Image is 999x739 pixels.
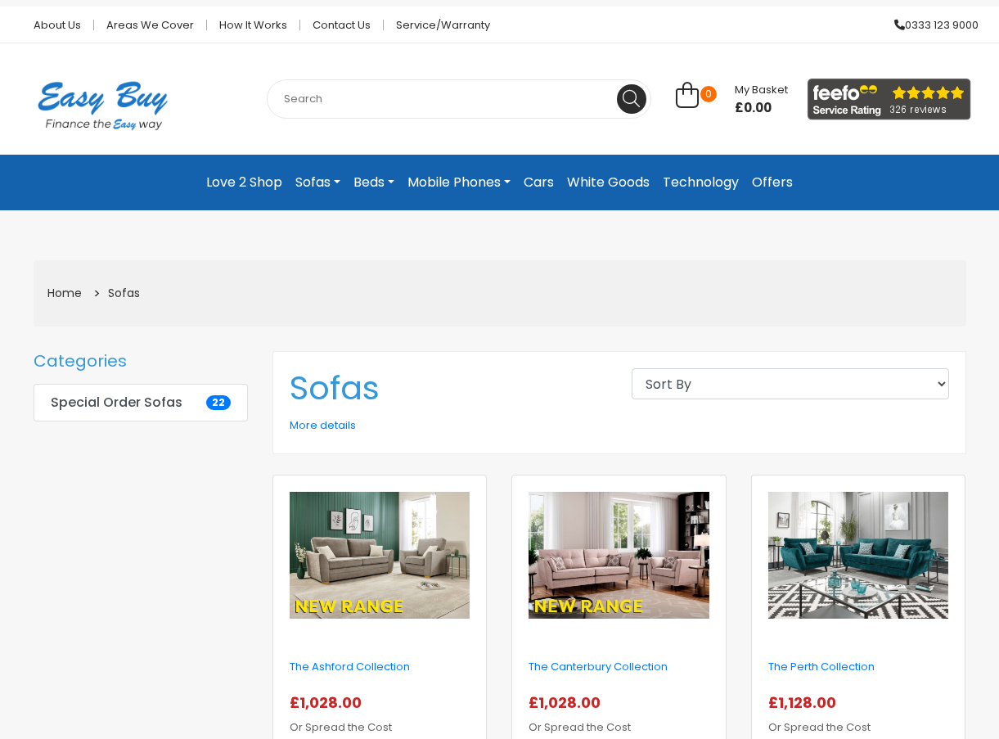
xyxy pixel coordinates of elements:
a: £1,128.00 [768,696,843,712]
p: Or Spread the Cost [290,692,470,739]
a: £1,028.00 [290,696,368,712]
span: £1,028.00 [529,692,607,713]
a: Mobile Phones [401,168,517,197]
img: Easy Buy [21,60,184,151]
a: 0333 123 9000 [882,20,979,30]
a: Service/Warranty [384,20,490,30]
a: More details [290,417,356,433]
p: Or Spread the Cost [768,692,948,739]
a: Areas we cover [94,20,207,30]
a: The Perth Collection [768,659,875,674]
input: Search [267,79,651,119]
a: Offers [745,168,799,197]
a: Cars [517,168,560,197]
a: Special Order Sofas 22 [34,384,249,421]
a: Love 2 Shop [200,168,289,197]
img: the-canterbury-collection [529,492,709,620]
a: Home [47,285,82,301]
a: White Goods [560,168,656,197]
a: 0 My Basket £0.00 [676,91,788,110]
span: £1,128.00 [768,692,843,713]
a: The Canterbury Collection [529,659,668,674]
p: Categories [34,351,127,371]
a: Sofas [108,285,140,301]
h1: Sofas [290,368,607,408]
span: 0 [700,86,717,102]
a: Contact Us [300,20,384,30]
img: the-ashford-collection [290,492,470,620]
a: How it works [207,20,300,30]
span: My Basket [735,82,788,97]
a: About Us [21,20,94,30]
img: feefo_logo [808,79,971,120]
img: the-perth-collection [768,492,948,620]
a: Technology [656,168,745,197]
p: Or Spread the Cost [529,692,709,739]
a: £1,028.00 [529,696,607,712]
span: £0.00 [735,100,788,116]
a: Sofas [289,168,347,197]
span: 22 [206,395,231,410]
span: £1,028.00 [290,692,368,713]
b: Special Order Sofas [51,394,182,411]
a: Beds [347,168,401,197]
a: The Ashford Collection [290,659,410,674]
